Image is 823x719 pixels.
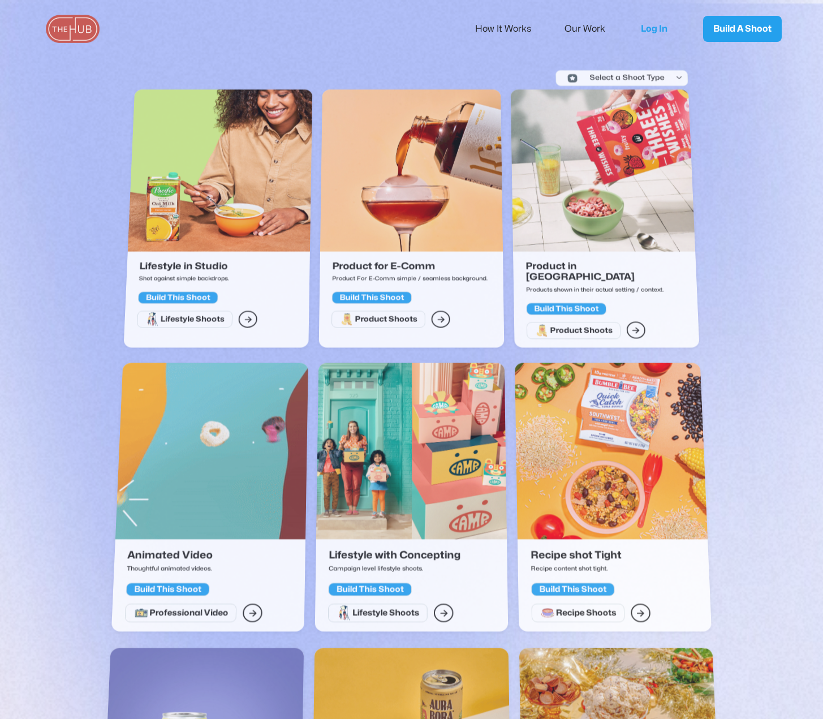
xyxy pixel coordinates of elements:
h2: Recipe shot Tight [531,549,622,561]
p: Thoughtful animated videos. [127,561,217,575]
img: Animated Video [115,363,308,539]
div: Build This Shoot [539,584,606,595]
h2: Product in [GEOGRAPHIC_DATA] [525,261,684,282]
img: Lifestyle Shoots [336,605,352,621]
a: Lifestyle with Concepting [316,363,507,549]
a: How It Works [475,17,546,41]
div:  [439,606,447,619]
a: Build This Shoot [531,580,615,596]
div:  [675,74,683,82]
div: Select a Shoot Type [581,74,665,82]
p: Shot against simple backdrops. [139,272,232,285]
div:  [437,313,445,325]
div: Product Shoots [355,315,418,324]
h2: Lifestyle in Studio [139,261,228,272]
img: Professional Video [133,605,150,621]
a: Recipe shot Tight [515,363,708,549]
div: Build This Shoot [134,584,202,595]
div: Icon Select Category - Localfinder X Webflow TemplateSelect a Shoot Type [556,71,726,85]
div:  [632,324,640,336]
a:  [238,311,257,328]
a: Lifestyle in Studio [127,89,313,261]
h2: Lifestyle with Concepting [329,549,460,561]
a: Build This Shoot [332,289,412,304]
img: Lifestyle in Studio [128,89,313,252]
a:  [631,603,650,622]
p: Product For E-Comm simple / seamless background. [332,272,488,285]
h2: Product for E-Comm [333,261,484,272]
img: Product in Situ [510,89,695,252]
a:  [626,321,645,338]
h2: Animated Video [127,549,213,561]
a: Build This Shoot [138,289,218,304]
a: Build This Shoot [526,300,606,315]
a: Product in Situ [510,89,696,261]
a:  [432,311,450,328]
img: Product Shoots [534,323,550,337]
div: Build This Shoot [337,584,404,595]
div:  [244,313,252,325]
a:  [243,603,262,622]
img: Recipe shot Tight [515,363,708,539]
a: Build A Shoot [703,16,782,42]
div: Professional Video [149,608,229,618]
div:  [248,606,257,619]
a: Build This Shoot [329,580,412,596]
a: Build This Shoot [126,580,209,596]
div: Recipe Shoots [555,608,616,618]
div: Product Shoots [550,325,613,335]
div: Build This Shoot [145,293,210,303]
a:  [434,603,454,622]
div: Build This Shoot [534,304,598,313]
p: Recipe content shot tight. [531,561,627,575]
img: Lifestyle with Concepting [316,363,507,539]
a: Our Work [565,17,621,41]
p: Products shown in their actual setting / context. [525,282,690,295]
div: Build This Shoot [340,293,404,303]
a: Product for E-Comm [320,89,503,261]
div: Lifestyle Shoots [160,315,225,324]
a: Animated Video [115,363,308,549]
img: Recipe Shoots [540,605,556,621]
img: Icon Select Category - Localfinder X Webflow Template [568,74,578,82]
div:  [636,606,645,619]
img: Lifestyle Shoots [145,312,161,326]
p: Campaign level lifestyle shoots. [329,561,466,575]
div: Lifestyle Shoots [352,608,419,618]
img: Product Shoots [339,312,355,326]
a: Log In [630,10,686,48]
img: Product for E-Comm [320,89,503,252]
